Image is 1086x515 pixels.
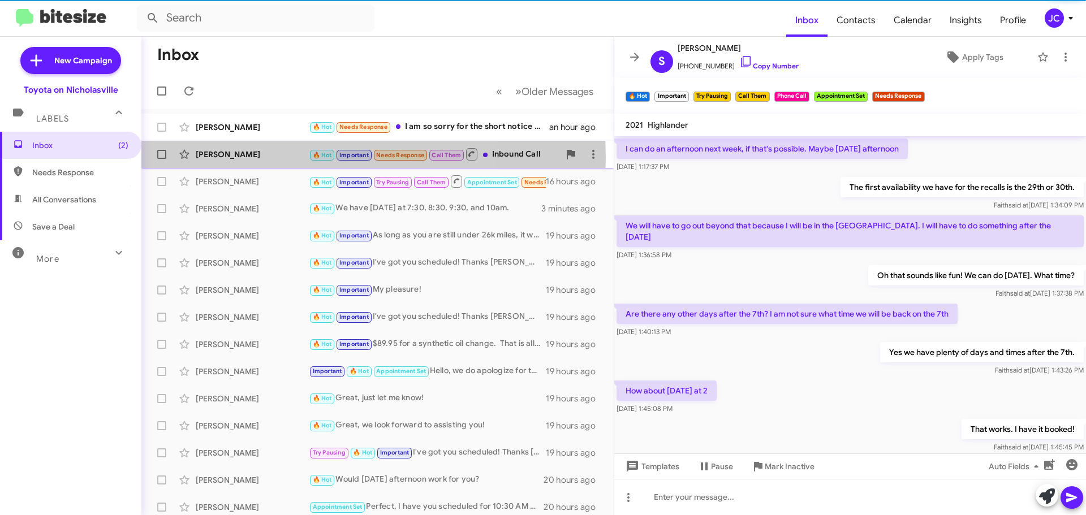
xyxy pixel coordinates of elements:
span: New Campaign [54,55,112,66]
button: Templates [614,456,688,477]
span: Important [313,367,342,375]
span: Important [339,313,369,321]
span: » [515,84,522,98]
span: [DATE] 1:17:37 PM [617,162,669,171]
span: 🔥 Hot [313,259,332,266]
span: [PERSON_NAME] [678,41,799,55]
span: Appointment Set [467,179,517,186]
span: Call Them [432,152,461,159]
span: 🔥 Hot [353,449,372,456]
span: Appointment Set [376,367,426,375]
span: 🔥 Hot [313,395,332,402]
span: 🔥 Hot [313,179,332,186]
div: Great, we look forward to assisting you! [309,419,546,432]
p: We will have to go out beyond that because I will be in the [GEOGRAPHIC_DATA]. I will have to do ... [617,215,1084,247]
div: 19 hours ago [546,230,605,241]
span: Labels [36,114,69,124]
div: JC [1045,8,1064,28]
span: 🔥 Hot [313,340,332,348]
p: How about [DATE] at 2 [617,380,717,401]
span: Mark Inactive [765,456,815,477]
div: Hello, we do apologize for the message. Thanks for letting us know, we will update our records! H... [309,365,546,378]
span: 🔥 Hot [313,313,332,321]
span: Apply Tags [962,47,1003,67]
span: Important [339,179,369,186]
span: (2) [118,140,128,151]
div: I am so sorry for the short notice but I had something come up with my family and I will not be a... [309,120,549,133]
span: said at [1009,201,1028,209]
div: [PERSON_NAME] [196,257,309,269]
div: [PERSON_NAME] [196,393,309,404]
small: Phone Call [774,92,809,102]
small: Needs Response [872,92,924,102]
span: said at [1010,366,1029,374]
span: Save a Deal [32,221,75,232]
small: 🔥 Hot [626,92,650,102]
div: [PERSON_NAME] [196,474,309,486]
span: [DATE] 1:40:13 PM [617,327,671,336]
div: I had a free oil change at Tire Discounters in [GEOGRAPHIC_DATA]. They did it there last week [309,174,546,188]
span: Needs Response [32,167,128,178]
span: All Conversations [32,194,96,205]
span: 🔥 Hot [313,123,332,131]
div: 19 hours ago [546,447,605,458]
div: [PERSON_NAME] [196,311,309,323]
div: an hour ago [549,122,605,133]
div: Perfect, I have you scheduled for 10:30 AM - [DATE]! Let me know if you need anything else, and h... [309,500,544,513]
button: Pause [688,456,742,477]
input: Search [137,5,374,32]
div: 19 hours ago [546,311,605,323]
span: Faith [DATE] 1:43:26 PM [995,366,1084,374]
div: 19 hours ago [546,420,605,431]
div: [PERSON_NAME] [196,122,309,133]
div: I've got you scheduled! Thanks [PERSON_NAME], have a great day! [309,446,546,459]
span: Auto Fields [989,456,1043,477]
a: New Campaign [20,47,121,74]
h1: Inbox [157,46,199,64]
span: Needs Response [524,179,572,186]
div: [PERSON_NAME] [196,203,309,214]
div: [PERSON_NAME] [196,284,309,296]
span: Important [339,232,369,239]
a: Copy Number [739,62,799,70]
div: 19 hours ago [546,284,605,296]
span: Important [380,449,410,456]
span: Needs Response [376,152,424,159]
nav: Page navigation example [490,80,600,103]
div: We have [DATE] at 7:30, 8:30, 9:30, and 10am. [309,202,541,215]
button: Previous [489,80,509,103]
a: Inbox [786,4,828,37]
span: S [658,53,665,71]
span: 🔥 Hot [313,152,332,159]
div: Inbound Call [309,147,559,161]
span: said at [1010,289,1030,297]
button: JC [1035,8,1074,28]
span: 2021 [626,120,643,130]
a: Calendar [885,4,941,37]
p: Oh that sounds like fun! We can do [DATE]. What time? [868,265,1084,285]
span: Pause [711,456,733,477]
div: 20 hours ago [544,474,605,486]
div: [PERSON_NAME] [196,501,309,513]
p: I can do an afternoon next week, if that's possible. Maybe [DATE] afternoon [617,139,908,159]
span: 🔥 Hot [313,232,332,239]
span: Important [339,340,369,348]
span: Try Pausing [313,449,346,456]
div: As long as you are still under 26k miles, it will be free. [309,229,546,242]
div: [PERSON_NAME] [196,339,309,350]
span: « [496,84,502,98]
span: 🔥 Hot [350,367,369,375]
small: Call Them [735,92,769,102]
button: Next [508,80,600,103]
div: Would [DATE] afternoon work for you? [309,473,544,486]
div: 20 hours ago [544,501,605,513]
span: Important [339,259,369,266]
span: Important [339,152,369,159]
button: Mark Inactive [742,456,824,477]
div: 19 hours ago [546,393,605,404]
span: Call Them [417,179,446,186]
span: Appointment Set [313,503,363,510]
div: 16 hours ago [546,176,605,187]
